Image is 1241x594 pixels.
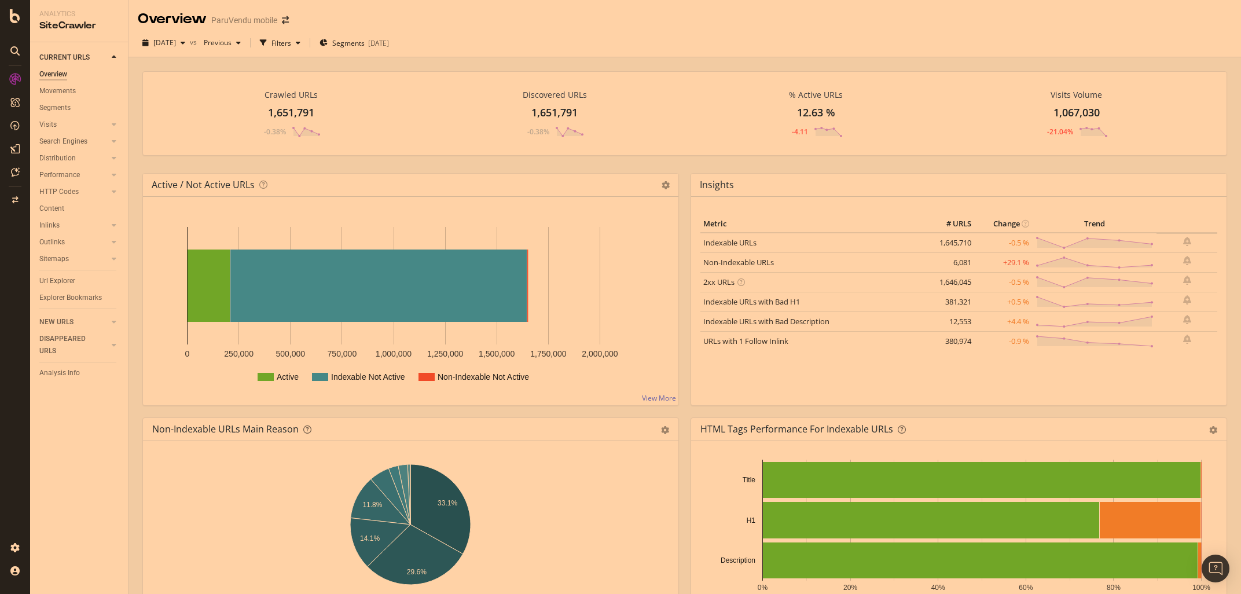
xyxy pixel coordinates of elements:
a: Movements [39,85,120,97]
div: -21.04% [1047,127,1073,137]
td: 1,645,710 [928,233,974,253]
div: gear [661,426,669,434]
button: Previous [199,34,245,52]
text: H1 [747,516,756,525]
th: # URLS [928,215,974,233]
text: 40% [931,584,945,592]
div: Visits [39,119,57,131]
div: Visits Volume [1051,89,1102,101]
text: Title [743,476,756,484]
text: Active [277,372,299,382]
div: Search Engines [39,135,87,148]
th: Metric [700,215,928,233]
a: Segments [39,102,120,114]
div: bell-plus [1183,315,1191,324]
th: Change [974,215,1032,233]
div: HTML Tags Performance for Indexable URLs [700,423,893,435]
div: A chart. [152,215,669,396]
span: 2025 Sep. 12th [153,38,176,47]
div: Analysis Info [39,367,80,379]
h4: Insights [700,177,734,193]
div: Crawled URLs [265,89,318,101]
td: 380,974 [928,331,974,351]
a: View More [642,393,676,403]
div: bell-plus [1183,237,1191,246]
div: Non-Indexable URLs Main Reason [152,423,299,435]
text: 1,250,000 [427,349,463,358]
text: 20% [843,584,857,592]
div: NEW URLS [39,316,74,328]
a: Distribution [39,152,108,164]
td: +29.1 % [974,252,1032,272]
div: -4.11 [792,127,808,137]
div: 1,067,030 [1053,105,1100,120]
a: Performance [39,169,108,181]
button: Filters [255,34,305,52]
text: 250,000 [224,349,254,358]
div: Distribution [39,152,76,164]
td: +0.5 % [974,292,1032,311]
div: % Active URLs [789,89,843,101]
a: Search Engines [39,135,108,148]
div: DISAPPEARED URLS [39,333,98,357]
text: 0 [185,349,190,358]
text: 29.6% [407,568,427,576]
div: Url Explorer [39,275,75,287]
th: Trend [1032,215,1156,233]
div: ParuVendu mobile [211,14,277,26]
div: bell-plus [1183,295,1191,305]
button: Segments[DATE] [315,34,394,52]
a: Url Explorer [39,275,120,287]
text: 1,000,000 [376,349,412,358]
text: 2,000,000 [582,349,618,358]
a: Explorer Bookmarks [39,292,120,304]
a: Indexable URLs with Bad Description [703,316,829,327]
text: 11.8% [362,501,382,509]
a: 2xx URLs [703,277,735,287]
div: Discovered URLs [523,89,587,101]
div: Explorer Bookmarks [39,292,102,304]
div: -0.38% [527,127,549,137]
a: Outlinks [39,236,108,248]
svg: A chart. [700,460,1217,594]
text: Non-Indexable Not Active [438,372,529,382]
a: DISAPPEARED URLS [39,333,108,357]
div: 1,651,791 [531,105,578,120]
a: Visits [39,119,108,131]
text: 33.1% [438,499,457,507]
a: Analysis Info [39,367,120,379]
a: Inlinks [39,219,108,232]
a: Indexable URLs [703,237,757,248]
div: bell-plus [1183,256,1191,265]
div: Content [39,203,64,215]
td: 6,081 [928,252,974,272]
div: Overview [39,68,67,80]
a: Content [39,203,120,215]
td: -0.5 % [974,233,1032,253]
text: 0% [758,584,768,592]
div: -0.38% [264,127,286,137]
a: HTTP Codes [39,186,108,198]
div: gear [1209,426,1217,434]
td: -0.9 % [974,331,1032,351]
svg: A chart. [152,460,669,594]
a: URLs with 1 Follow Inlink [703,336,788,346]
span: Segments [332,38,365,48]
td: 12,553 [928,311,974,331]
td: 381,321 [928,292,974,311]
div: [DATE] [368,38,389,48]
div: SiteCrawler [39,19,119,32]
div: Analytics [39,9,119,19]
a: CURRENT URLS [39,52,108,64]
div: 1,651,791 [268,105,314,120]
text: Description [721,556,755,564]
button: [DATE] [138,34,190,52]
h4: Active / Not Active URLs [152,177,255,193]
div: Overview [138,9,207,29]
text: 80% [1107,584,1121,592]
td: 1,646,045 [928,272,974,292]
div: 12.63 % [797,105,835,120]
div: bell-plus [1183,276,1191,285]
